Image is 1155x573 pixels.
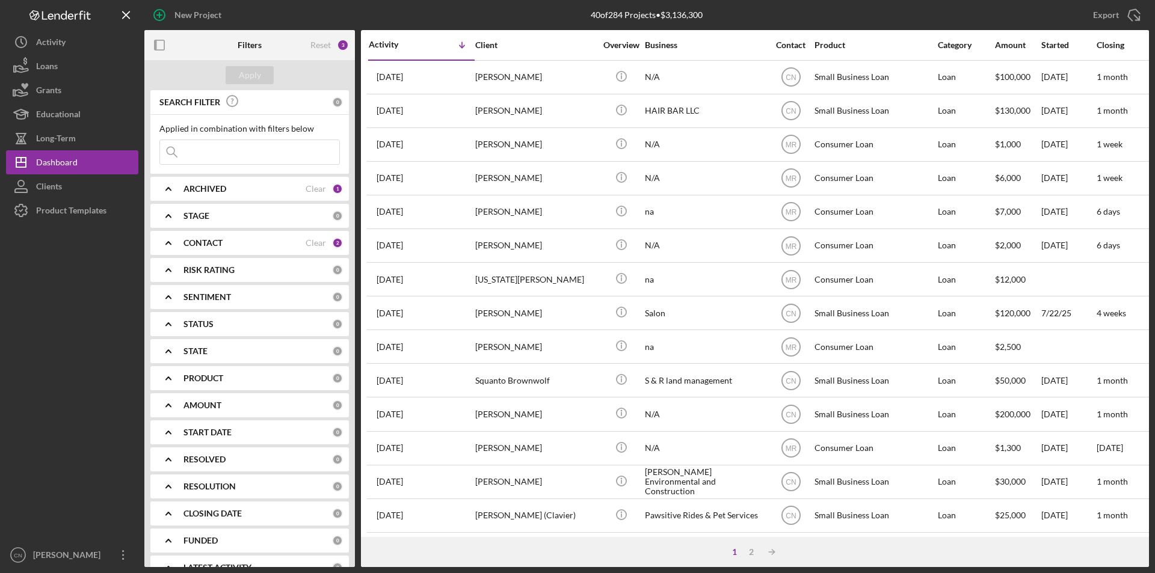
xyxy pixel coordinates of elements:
[815,162,935,194] div: Consumer Loan
[226,66,274,84] button: Apply
[786,478,796,486] text: CN
[599,40,644,50] div: Overview
[995,500,1040,532] div: $25,000
[815,533,935,565] div: Small Business Loan
[377,241,403,250] time: 2025-08-07 15:01
[768,40,813,50] div: Contact
[815,398,935,430] div: Small Business Loan
[938,364,994,396] div: Loan
[995,230,1040,262] div: $2,000
[645,533,765,565] div: Eegro zheen LLC
[815,500,935,532] div: Small Business Loan
[377,173,403,183] time: 2025-08-08 12:51
[645,466,765,498] div: [PERSON_NAME] Environmental and Construction
[377,477,403,486] time: 2025-08-01 14:07
[726,547,743,557] div: 1
[938,196,994,228] div: Loan
[938,398,994,430] div: Loan
[938,230,994,262] div: Loan
[183,211,209,221] b: STAGE
[36,174,62,201] div: Clients
[1097,173,1123,183] time: 1 week
[159,124,340,133] div: Applied in combination with filters below
[1097,206,1120,216] time: 6 days
[183,536,218,545] b: FUNDED
[995,40,1040,50] div: Amount
[995,297,1040,329] div: $120,000
[475,331,596,363] div: [PERSON_NAME]
[938,500,994,532] div: Loan
[645,95,765,127] div: HAIR BAR LLC
[332,454,343,465] div: 0
[815,95,935,127] div: Small Business Loan
[377,342,403,352] time: 2025-08-04 18:15
[995,364,1040,396] div: $50,000
[183,346,208,356] b: STATE
[995,61,1040,93] div: $100,000
[30,543,108,570] div: [PERSON_NAME]
[591,10,703,20] div: 40 of 284 Projects • $3,136,300
[6,543,138,567] button: CN[PERSON_NAME]
[337,39,349,51] div: 3
[183,238,223,248] b: CONTACT
[815,466,935,498] div: Small Business Loan
[645,500,765,532] div: Pawsitive Rides & Pet Services
[183,292,231,302] b: SENTIMENT
[6,126,138,150] a: Long-Term
[938,61,994,93] div: Loan
[183,184,226,194] b: ARCHIVED
[1041,297,1095,329] div: 7/22/25
[786,309,796,317] text: CN
[475,196,596,228] div: [PERSON_NAME]
[332,292,343,302] div: 0
[1114,520,1143,549] iframe: Intercom live chat
[1097,409,1128,419] time: 1 month
[377,510,403,520] time: 2025-07-30 22:45
[159,97,220,107] b: SEARCH FILTER
[645,162,765,194] div: N/A
[1097,510,1128,520] time: 1 month
[183,563,251,572] b: LATEST ACTIVITY
[645,263,765,295] div: na
[1097,240,1120,250] time: 6 days
[36,198,106,225] div: Product Templates
[332,97,343,108] div: 0
[475,533,596,565] div: [PERSON_NAME]
[475,95,596,127] div: [PERSON_NAME]
[815,432,935,464] div: Consumer Loan
[1041,230,1095,262] div: [DATE]
[995,432,1040,464] div: $1,300
[645,297,765,329] div: Salon
[785,343,796,351] text: MR
[1097,72,1128,82] time: 1 month
[6,78,138,102] button: Grants
[332,481,343,492] div: 0
[938,129,994,161] div: Loan
[6,150,138,174] a: Dashboard
[815,297,935,329] div: Small Business Loan
[36,102,81,129] div: Educational
[785,141,796,149] text: MR
[645,230,765,262] div: N/A
[183,427,232,437] b: START DATE
[6,174,138,198] button: Clients
[239,66,261,84] div: Apply
[1097,308,1126,318] time: 4 weeks
[14,552,22,559] text: CN
[332,373,343,384] div: 0
[785,242,796,250] text: MR
[938,162,994,194] div: Loan
[183,482,236,491] b: RESOLUTION
[785,174,796,183] text: MR
[1041,466,1095,498] div: [DATE]
[1041,364,1095,396] div: [DATE]
[377,376,403,385] time: 2025-08-04 14:30
[785,444,796,453] text: MR
[645,398,765,430] div: N/A
[785,208,796,216] text: MR
[1097,476,1128,486] time: 1 month
[475,500,596,532] div: [PERSON_NAME] (Clavier)
[938,95,994,127] div: Loan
